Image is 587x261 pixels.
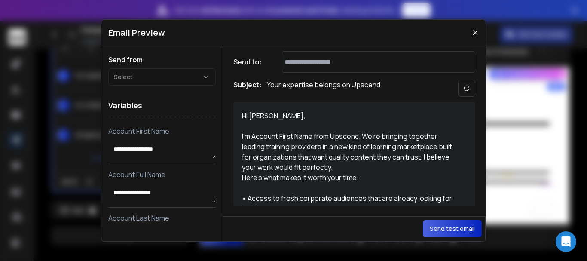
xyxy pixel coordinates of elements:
[108,169,216,180] p: Account Full Name
[108,55,216,65] h1: Send from:
[267,80,380,97] p: Your expertise belongs on Upscend
[233,57,268,67] h1: Send to:
[233,80,262,97] h1: Subject:
[108,126,216,136] p: Account First Name
[423,220,482,237] button: Send test email
[108,27,165,39] h1: Email Preview
[108,213,216,223] p: Account Last Name
[108,94,216,117] h1: Variables
[556,231,576,252] div: Open Intercom Messenger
